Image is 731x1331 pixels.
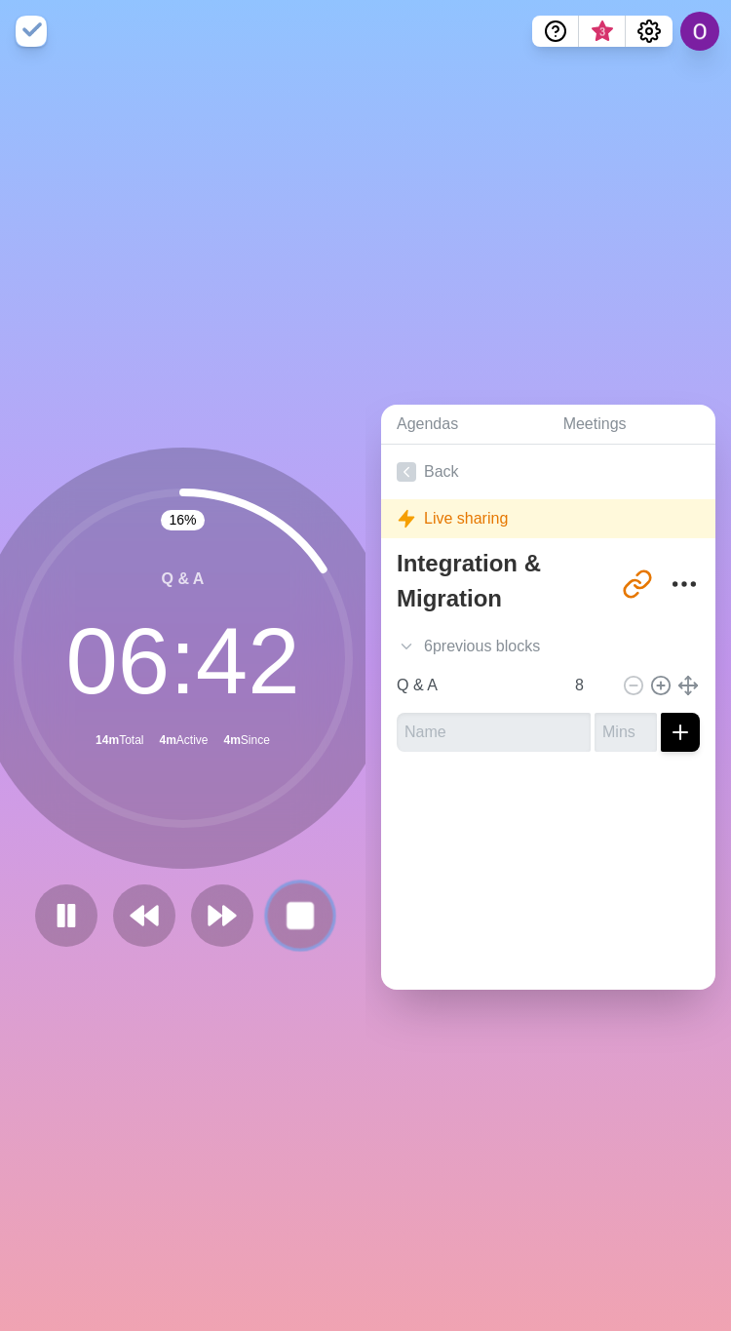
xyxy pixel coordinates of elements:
button: Share link [618,565,657,604]
img: timeblocks logo [16,16,47,47]
span: 3 [595,24,610,40]
a: Meetings [548,405,715,445]
button: What’s new [579,16,626,47]
input: Mins [567,666,614,705]
div: 6 previous block [381,627,715,666]
button: Help [532,16,579,47]
button: Settings [626,16,673,47]
div: Live sharing [381,499,715,538]
input: Name [397,713,591,752]
span: s [532,635,540,658]
a: Agendas [381,405,548,445]
button: More [665,565,704,604]
a: Back [381,445,715,499]
input: Name [389,666,563,705]
input: Mins [595,713,657,752]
